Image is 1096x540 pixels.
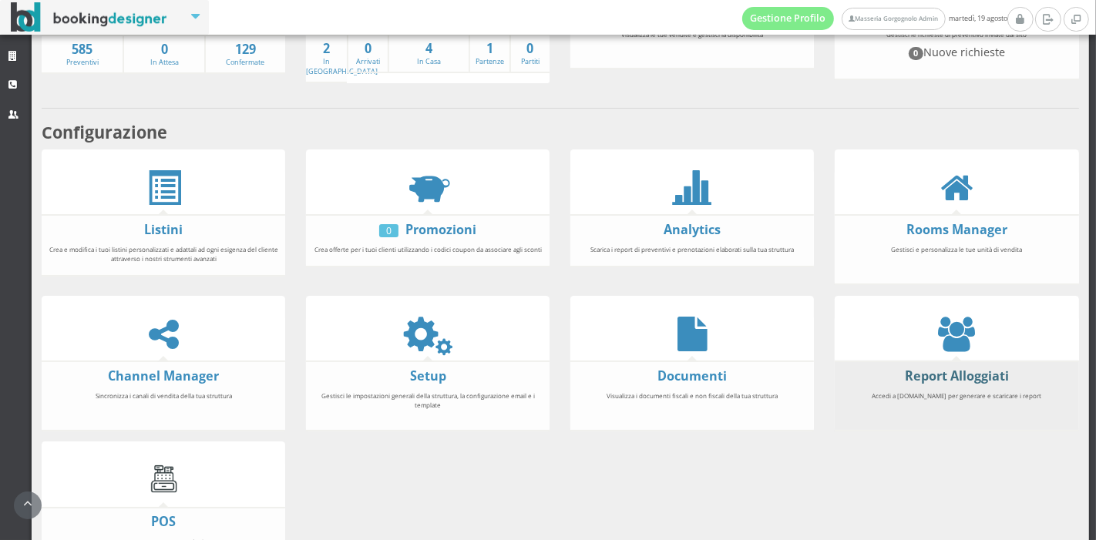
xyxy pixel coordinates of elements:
[570,384,814,425] div: Visualizza i documenti fiscali e non fiscali della tua struttura
[842,8,945,30] a: Masseria Gorgognolo Admin
[511,40,550,67] a: 0Partiti
[405,221,476,238] a: Promozioni
[348,40,388,67] a: 0Arrivati
[470,40,509,58] strong: 1
[906,221,1007,238] a: Rooms Manager
[144,221,183,238] a: Listini
[410,367,446,384] a: Setup
[570,23,814,64] div: Visualizza le tue vendite e gestisci la disponibilità
[842,45,1071,59] h4: Nuove richieste
[108,367,219,384] a: Channel Manager
[742,7,835,30] a: Gestione Profilo
[124,41,203,68] a: 0In Attesa
[664,221,721,238] a: Analytics
[657,367,727,384] a: Documenti
[11,2,167,32] img: BookingDesigner.com
[835,384,1078,425] div: Accedi a [DOMAIN_NAME] per generare e scaricare i report
[379,224,398,237] div: 0
[835,238,1078,279] div: Gestisci e personalizza le tue unità di vendita
[348,40,388,58] strong: 0
[42,41,123,68] a: 585Preventivi
[42,384,285,425] div: Sincronizza i canali di vendita della tua struttura
[206,41,285,68] a: 129Confermate
[306,40,347,58] strong: 2
[909,47,924,59] span: 0
[570,238,814,261] div: Scarica i report di preventivi e prenotazioni elaborati sulla tua struttura
[306,238,550,261] div: Crea offerte per i tuoi clienti utilizzando i codici coupon da associare agli sconti
[742,7,1007,30] span: martedì, 19 agosto
[42,121,167,143] b: Configurazione
[389,40,469,58] strong: 4
[905,367,1009,384] a: Report Alloggiati
[124,41,203,59] strong: 0
[206,41,285,59] strong: 129
[42,238,285,270] div: Crea e modifica i tuoi listini personalizzati e adattali ad ogni esigenza del cliente attraverso ...
[42,41,123,59] strong: 585
[470,40,509,67] a: 1Partenze
[151,513,176,530] a: POS
[511,40,550,58] strong: 0
[146,462,181,497] img: cash-register.gif
[389,40,469,67] a: 4In Casa
[306,40,378,76] a: 2In [GEOGRAPHIC_DATA]
[835,23,1078,74] div: Gestisci le richieste di preventivo inviate dal sito
[306,384,550,425] div: Gestisci le impostazioni generali della struttura, la configurazione email e i template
